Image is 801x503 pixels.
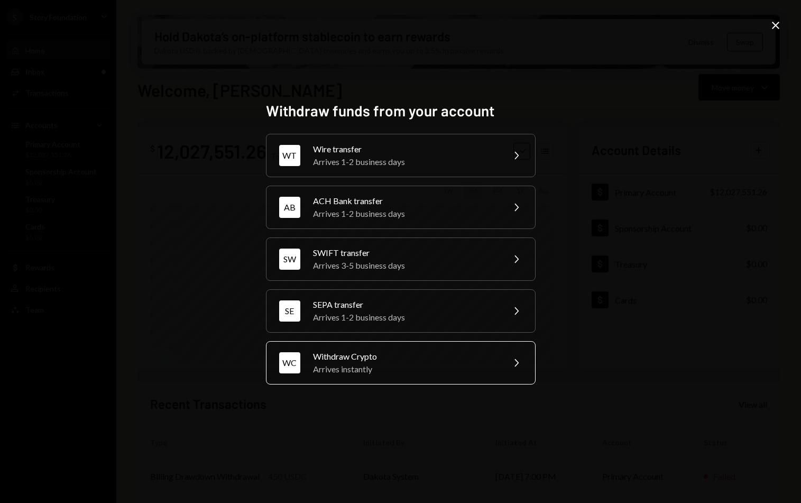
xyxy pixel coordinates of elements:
[266,134,536,177] button: WTWire transferArrives 1-2 business days
[313,143,497,156] div: Wire transfer
[313,246,497,259] div: SWIFT transfer
[266,289,536,333] button: SESEPA transferArrives 1-2 business days
[266,341,536,385] button: WCWithdraw CryptoArrives instantly
[279,197,300,218] div: AB
[266,100,536,121] h2: Withdraw funds from your account
[313,363,497,376] div: Arrives instantly
[266,186,536,229] button: ABACH Bank transferArrives 1-2 business days
[313,207,497,220] div: Arrives 1-2 business days
[313,350,497,363] div: Withdraw Crypto
[313,156,497,168] div: Arrives 1-2 business days
[266,237,536,281] button: SWSWIFT transferArrives 3-5 business days
[313,259,497,272] div: Arrives 3-5 business days
[279,352,300,373] div: WC
[279,300,300,322] div: SE
[313,195,497,207] div: ACH Bank transfer
[279,145,300,166] div: WT
[313,298,497,311] div: SEPA transfer
[313,311,497,324] div: Arrives 1-2 business days
[279,249,300,270] div: SW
